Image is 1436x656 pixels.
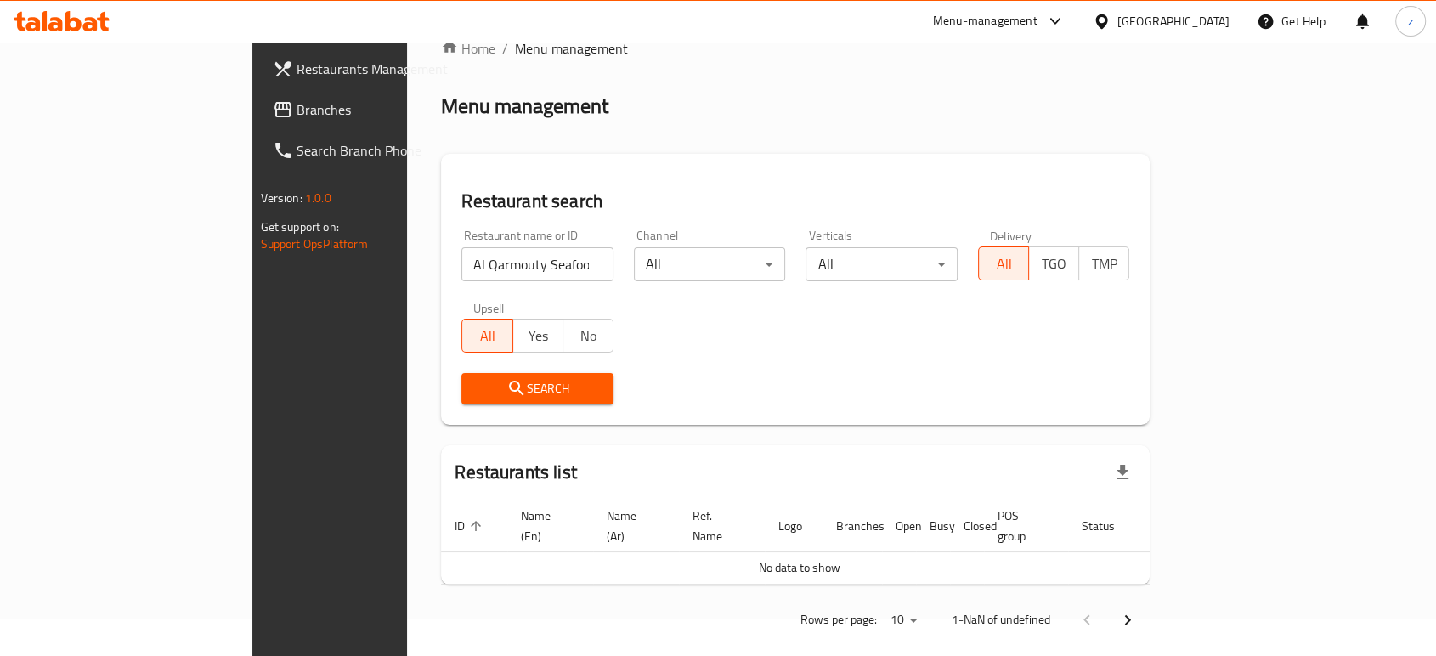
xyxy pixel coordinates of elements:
[261,187,302,209] span: Version:
[765,500,823,552] th: Logo
[261,216,339,238] span: Get support on:
[563,319,613,353] button: No
[883,608,924,633] div: Rows per page:
[297,59,478,79] span: Restaurants Management
[693,506,744,546] span: Ref. Name
[1408,12,1413,31] span: z
[512,319,563,353] button: Yes
[259,48,492,89] a: Restaurants Management
[823,500,882,552] th: Branches
[441,500,1216,585] table: enhanced table
[986,252,1022,276] span: All
[882,500,916,552] th: Open
[990,229,1032,241] label: Delivery
[634,247,786,281] div: All
[1086,252,1122,276] span: TMP
[950,500,984,552] th: Closed
[461,247,613,281] input: Search for restaurant name or ID..
[461,373,613,404] button: Search
[297,99,478,120] span: Branches
[455,460,576,485] h2: Restaurants list
[759,557,840,579] span: No data to show
[998,506,1048,546] span: POS group
[951,609,1049,631] p: 1-NaN of undefined
[297,140,478,161] span: Search Branch Phone
[800,609,876,631] p: Rows per page:
[461,319,512,353] button: All
[520,324,557,348] span: Yes
[1082,516,1137,536] span: Status
[1078,246,1129,280] button: TMP
[1036,252,1072,276] span: TGO
[461,189,1129,214] h2: Restaurant search
[441,38,1150,59] nav: breadcrumb
[259,89,492,130] a: Branches
[441,93,608,120] h2: Menu management
[261,233,369,255] a: Support.OpsPlatform
[475,378,600,399] span: Search
[473,302,505,314] label: Upsell
[933,11,1037,31] div: Menu-management
[978,246,1029,280] button: All
[469,324,506,348] span: All
[455,516,487,536] span: ID
[259,130,492,171] a: Search Branch Phone
[515,38,628,59] span: Menu management
[1117,12,1230,31] div: [GEOGRAPHIC_DATA]
[1028,246,1079,280] button: TGO
[521,506,573,546] span: Name (En)
[305,187,331,209] span: 1.0.0
[607,506,659,546] span: Name (Ar)
[916,500,950,552] th: Busy
[806,247,958,281] div: All
[1107,600,1148,641] button: Next page
[502,38,508,59] li: /
[1102,452,1143,493] div: Export file
[570,324,607,348] span: No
